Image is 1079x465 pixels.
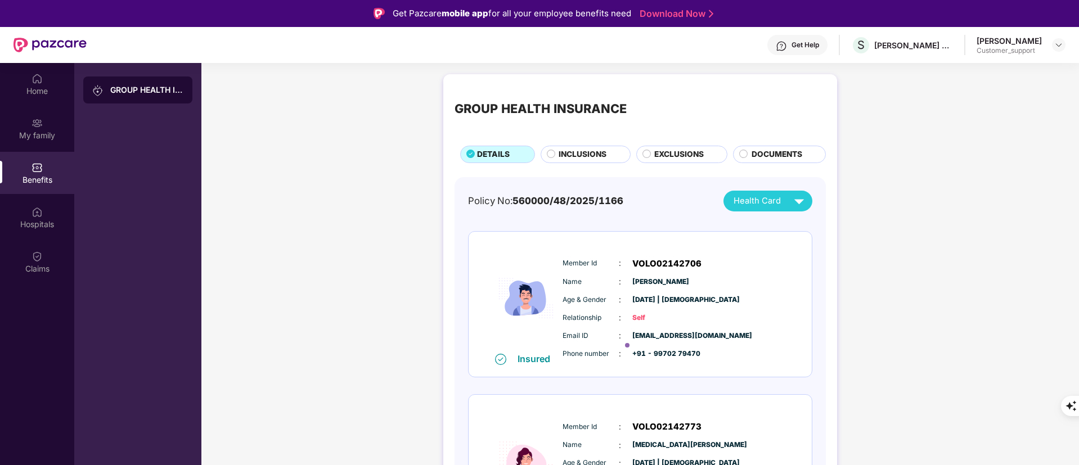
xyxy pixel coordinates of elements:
div: [PERSON_NAME] [977,35,1042,46]
img: svg+xml;base64,PHN2ZyBpZD0iSGVscC0zMngzMiIgeG1sbnM9Imh0dHA6Ly93d3cudzMub3JnLzIwMDAvc3ZnIiB3aWR0aD... [776,40,787,52]
span: S [857,38,865,52]
div: Get Help [792,40,819,49]
div: [PERSON_NAME] CONSULTANTS P LTD [874,40,953,51]
a: Download Now [640,8,710,20]
div: Customer_support [977,46,1042,55]
img: Logo [374,8,385,19]
img: svg+xml;base64,PHN2ZyBpZD0iRHJvcGRvd24tMzJ4MzIiIHhtbG5zPSJodHRwOi8vd3d3LnczLm9yZy8yMDAwL3N2ZyIgd2... [1054,40,1063,49]
img: Stroke [709,8,713,20]
strong: mobile app [442,8,488,19]
img: New Pazcare Logo [14,38,87,52]
div: Get Pazcare for all your employee benefits need [393,7,631,20]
